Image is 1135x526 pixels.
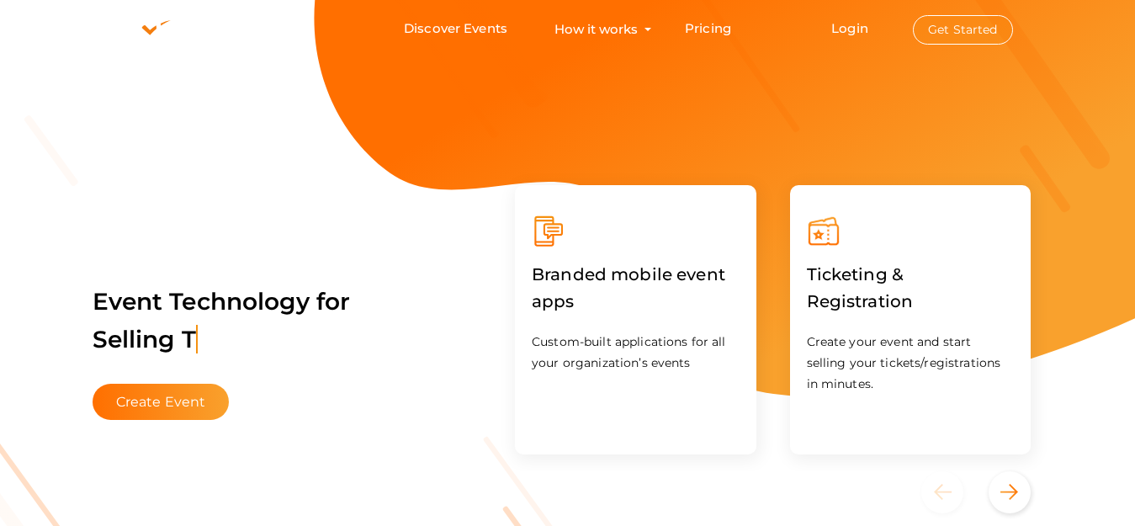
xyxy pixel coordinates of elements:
a: Pricing [685,13,731,45]
p: Custom-built applications for all your organization’s events [532,332,740,374]
a: Login [831,20,868,36]
p: Create your event and start selling your tickets/registrations in minutes. [807,332,1015,395]
a: Branded mobile event apps [532,295,740,311]
button: Create Event [93,384,230,420]
label: Branded mobile event apps [532,248,740,327]
a: Ticketing & Registration [807,295,1015,311]
label: Event Technology for [93,262,351,380]
button: How it works [549,13,643,45]
button: Get Started [913,15,1013,45]
button: Next [989,471,1031,513]
label: Ticketing & Registration [807,248,1015,327]
span: Selling T [93,325,198,353]
button: Previous [921,471,984,513]
a: Discover Events [404,13,507,45]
